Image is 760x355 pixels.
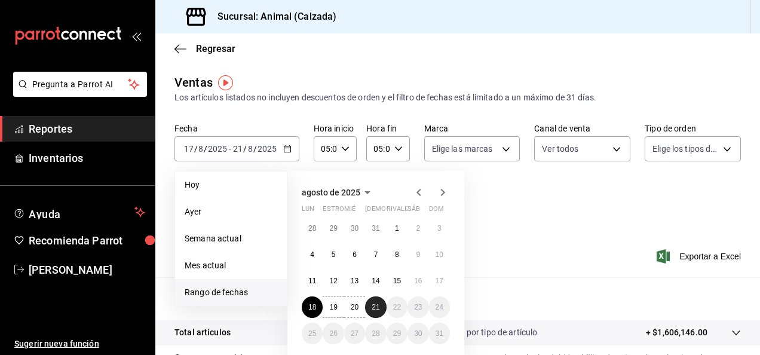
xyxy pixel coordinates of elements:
button: 14 de agosto de 2025 [365,270,386,292]
abbr: domingo [429,205,444,218]
font: Inventarios [29,152,83,164]
abbr: 31 de agosto de 2025 [436,329,443,338]
span: Pregunta a Parrot AI [32,78,128,91]
button: 11 de agosto de 2025 [302,270,323,292]
abbr: 22 de agosto de 2025 [393,303,401,311]
abbr: 30 de julio de 2025 [351,224,358,232]
abbr: 5 de agosto de 2025 [332,250,336,259]
button: 24 de agosto de 2025 [429,296,450,318]
button: 7 de agosto de 2025 [365,244,386,265]
abbr: 29 de agosto de 2025 [393,329,401,338]
abbr: 18 de agosto de 2025 [308,303,316,311]
button: 16 de agosto de 2025 [407,270,428,292]
abbr: 21 de agosto de 2025 [372,303,379,311]
input: -- [198,144,204,154]
abbr: 14 de agosto de 2025 [372,277,379,285]
abbr: 2 de agosto de 2025 [416,224,420,232]
span: Semana actual [185,232,277,245]
button: 31 de julio de 2025 [365,218,386,239]
button: 2 de agosto de 2025 [407,218,428,239]
span: Mes actual [185,259,277,272]
label: Fecha [174,124,299,133]
button: 9 de agosto de 2025 [407,244,428,265]
input: ---- [257,144,277,154]
abbr: 23 de agosto de 2025 [414,303,422,311]
abbr: 3 de agosto de 2025 [437,224,442,232]
span: Ayer [185,206,277,218]
abbr: lunes [302,205,314,218]
button: 19 de agosto de 2025 [323,296,344,318]
button: 30 de julio de 2025 [344,218,365,239]
img: Marcador de información sobre herramientas [218,75,233,90]
abbr: 26 de agosto de 2025 [329,329,337,338]
h3: Sucursal: Animal (Calzada) [208,10,336,24]
button: Regresar [174,43,235,54]
abbr: miércoles [344,205,356,218]
button: 3 de agosto de 2025 [429,218,450,239]
font: Reportes [29,123,72,135]
span: / [204,144,207,154]
button: 26 de agosto de 2025 [323,323,344,344]
button: 18 de agosto de 2025 [302,296,323,318]
font: Sugerir nueva función [14,339,99,348]
button: 27 de agosto de 2025 [344,323,365,344]
input: -- [247,144,253,154]
abbr: 19 de agosto de 2025 [329,303,337,311]
span: / [243,144,247,154]
span: Rango de fechas [185,286,277,299]
button: 29 de julio de 2025 [323,218,344,239]
button: 10 de agosto de 2025 [429,244,450,265]
span: Hoy [185,179,277,191]
button: 13 de agosto de 2025 [344,270,365,292]
abbr: 30 de agosto de 2025 [414,329,422,338]
abbr: 27 de agosto de 2025 [351,329,358,338]
abbr: 24 de agosto de 2025 [436,303,443,311]
p: + $1,606,146.00 [646,326,707,339]
button: 25 de agosto de 2025 [302,323,323,344]
span: Elige las marcas [432,143,493,155]
button: 22 de agosto de 2025 [387,296,407,318]
abbr: 10 de agosto de 2025 [436,250,443,259]
button: 28 de julio de 2025 [302,218,323,239]
span: / [194,144,198,154]
label: Hora inicio [314,124,357,133]
abbr: viernes [387,205,419,218]
button: 4 de agosto de 2025 [302,244,323,265]
button: 29 de agosto de 2025 [387,323,407,344]
abbr: sábado [407,205,420,218]
abbr: 12 de agosto de 2025 [329,277,337,285]
abbr: 7 de agosto de 2025 [374,250,378,259]
button: 28 de agosto de 2025 [365,323,386,344]
abbr: 15 de agosto de 2025 [393,277,401,285]
label: Marca [424,124,520,133]
abbr: 13 de agosto de 2025 [351,277,358,285]
button: 30 de agosto de 2025 [407,323,428,344]
span: - [229,144,231,154]
a: Pregunta a Parrot AI [8,87,147,99]
button: 21 de agosto de 2025 [365,296,386,318]
button: 17 de agosto de 2025 [429,270,450,292]
label: Tipo de orden [645,124,741,133]
abbr: 28 de julio de 2025 [308,224,316,232]
input: -- [232,144,243,154]
span: Ayuda [29,205,130,219]
button: 23 de agosto de 2025 [407,296,428,318]
button: 8 de agosto de 2025 [387,244,407,265]
input: -- [183,144,194,154]
abbr: jueves [365,205,436,218]
div: Los artículos listados no incluyen descuentos de orden y el filtro de fechas está limitado a un m... [174,91,741,104]
abbr: 17 de agosto de 2025 [436,277,443,285]
span: Ver todos [542,143,578,155]
button: Pregunta a Parrot AI [13,72,147,97]
button: 15 de agosto de 2025 [387,270,407,292]
div: Ventas [174,74,213,91]
button: 20 de agosto de 2025 [344,296,365,318]
button: agosto de 2025 [302,185,375,200]
abbr: 1 de agosto de 2025 [395,224,399,232]
abbr: 20 de agosto de 2025 [351,303,358,311]
button: 6 de agosto de 2025 [344,244,365,265]
abbr: 29 de julio de 2025 [329,224,337,232]
p: Total artículos [174,326,231,339]
span: Elige los tipos de orden [652,143,719,155]
button: Exportar a Excel [659,249,741,264]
